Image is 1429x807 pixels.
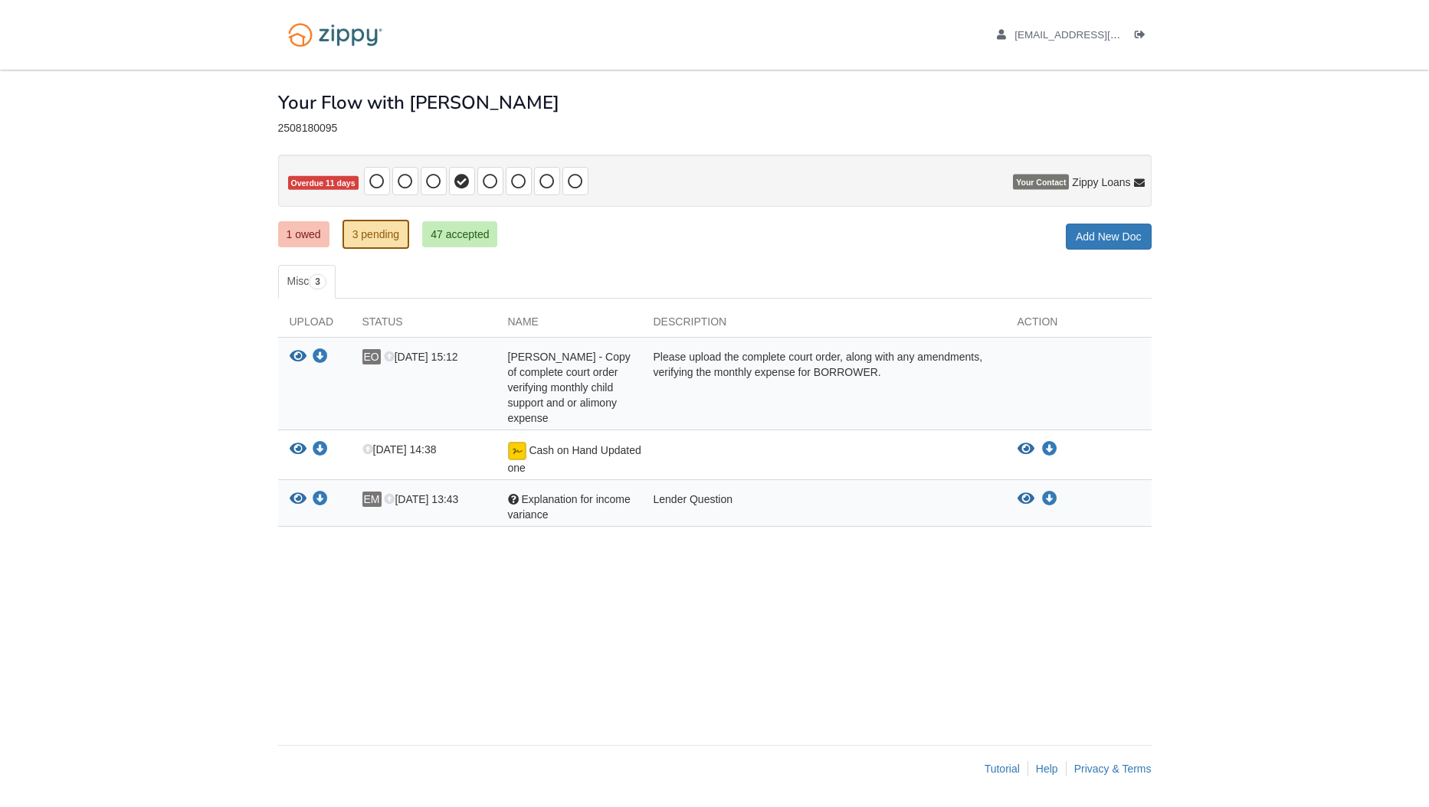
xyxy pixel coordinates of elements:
[343,220,410,249] a: 3 pending
[278,265,336,299] a: Misc
[985,763,1020,775] a: Tutorial
[1014,29,1190,41] span: eolivares@blueleafresidential.com
[384,493,458,505] span: [DATE] 13:43
[309,274,326,289] span: 3
[1013,175,1069,190] span: Your Contact
[1066,224,1152,250] a: Add New Doc
[290,442,306,458] button: View Cash on Hand Updated one
[362,492,382,507] span: EM
[422,221,497,247] a: 47 accepted
[278,221,329,247] a: 1 owed
[642,349,1006,426] div: Please upload the complete court order, along with any amendments, verifying the monthly expense ...
[362,349,381,364] span: EO
[278,15,392,54] img: Logo
[1135,29,1152,44] a: Log out
[384,351,458,363] span: [DATE] 15:12
[313,494,328,506] a: Download Explanation for income variance
[642,492,1006,522] div: Lender Question
[351,314,497,337] div: Status
[290,492,306,508] button: View Explanation for income variance
[1074,763,1152,775] a: Privacy & Terms
[1036,763,1058,775] a: Help
[313,444,328,456] a: Download Cash on Hand Updated one
[642,314,1006,337] div: Description
[508,442,526,460] img: Document fully signed
[362,443,437,456] span: [DATE] 14:38
[290,349,306,365] button: View Ernesto Munoz - Copy of complete court order verifying monthly child support and or alimony ...
[278,122,1152,135] div: 2508180095
[288,176,359,191] span: Overdue 11 days
[1042,443,1057,456] a: Download Cash on Hand Updated one
[1018,442,1034,457] button: View Cash on Hand Updated one
[1042,493,1057,505] a: Download Explanation for income variance
[497,314,642,337] div: Name
[508,444,641,474] span: Cash on Hand Updated one
[997,29,1191,44] a: edit profile
[1018,492,1034,507] button: View Explanation for income variance
[508,493,631,521] span: Explanation for income variance
[278,93,559,113] h1: Your Flow with [PERSON_NAME]
[1072,175,1130,190] span: Zippy Loans
[313,351,328,364] a: Download Ernesto Munoz - Copy of complete court order verifying monthly child support and or alim...
[1006,314,1152,337] div: Action
[508,351,631,424] span: [PERSON_NAME] - Copy of complete court order verifying monthly child support and or alimony expense
[278,314,351,337] div: Upload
